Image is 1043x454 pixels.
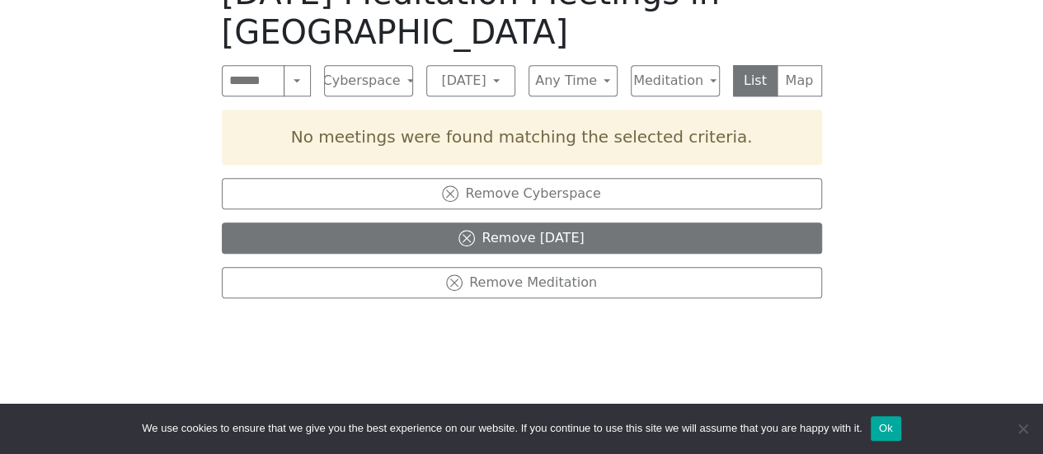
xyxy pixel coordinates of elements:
[222,222,822,254] button: Remove [DATE]
[324,65,413,96] button: Cyberspace
[222,267,822,298] button: Remove Meditation
[222,65,285,96] input: Search
[733,65,778,96] button: List
[142,420,862,437] span: We use cookies to ensure that we give you the best experience on our website. If you continue to ...
[871,416,901,441] button: Ok
[222,178,822,209] button: Remove Cyberspace
[1014,420,1031,437] span: No
[529,65,618,96] button: Any Time
[631,65,720,96] button: Meditation
[777,65,822,96] button: Map
[222,110,822,165] div: No meetings were found matching the selected criteria.
[284,65,310,96] button: Search
[426,65,515,96] button: [DATE]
